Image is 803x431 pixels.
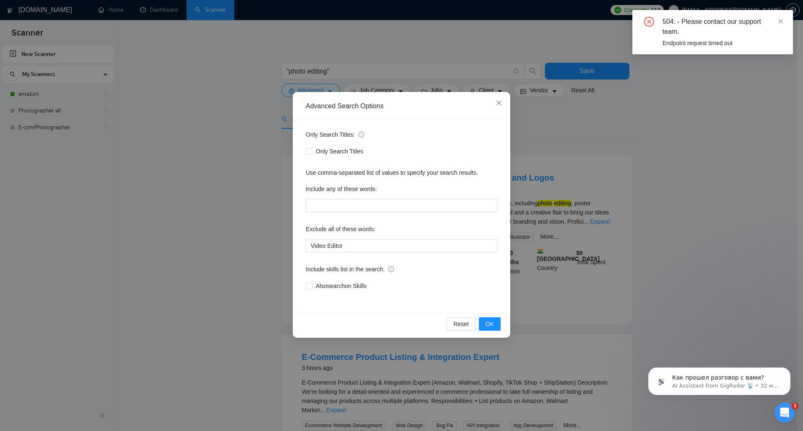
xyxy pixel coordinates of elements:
[662,38,783,48] div: Endpoint request timed out
[306,182,377,196] label: Include any of these words:
[92,372,195,378] a: Открыть в справочном центре
[778,18,784,24] span: close
[159,344,171,361] span: 😃
[138,344,150,361] span: 😐
[306,102,497,111] div: Advanced Search Options
[5,3,21,19] button: go back
[306,265,394,274] span: Include skills list in the search:
[116,344,128,361] span: 😞
[488,92,510,115] button: Close
[155,344,176,361] span: smiley reaction
[636,350,803,408] iframe: Intercom notifications сообщение
[662,17,783,37] div: 504: - Please contact our support team.
[251,3,267,19] button: Свернуть окно
[388,266,394,272] span: info-circle
[306,168,497,177] div: Use comma-separated list of values to specify your search results.
[133,344,155,361] span: neutral face reaction
[644,17,654,27] span: close-circle
[306,130,364,139] span: Only Search Titles:
[111,344,133,361] span: disappointed reaction
[10,336,278,345] div: Была ли полезна эта статья?
[312,147,367,156] span: Only Search Titles
[267,3,282,18] div: Закрыть
[453,319,469,329] span: Reset
[479,317,501,331] button: OK
[358,132,364,138] span: info-circle
[496,99,502,106] span: close
[775,403,795,423] iframe: Intercom live chat
[486,319,494,329] span: OK
[312,281,370,291] span: Also search on Skills
[306,222,376,236] label: Exclude all of these words:
[447,317,476,331] button: Reset
[792,403,798,409] span: 1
